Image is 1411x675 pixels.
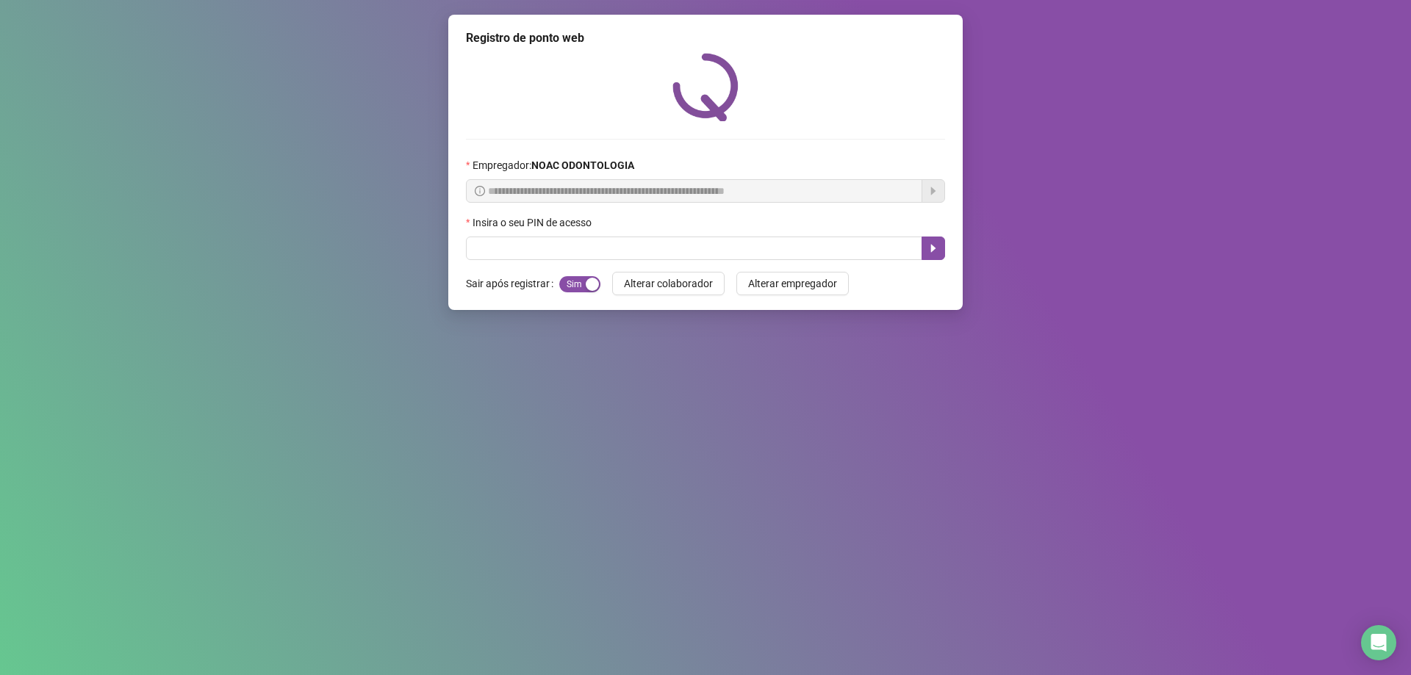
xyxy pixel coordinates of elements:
[748,275,837,292] span: Alterar empregador
[736,272,849,295] button: Alterar empregador
[475,186,485,196] span: info-circle
[672,53,739,121] img: QRPoint
[612,272,725,295] button: Alterar colaborador
[466,29,945,47] div: Registro de ponto web
[624,275,713,292] span: Alterar colaborador
[473,157,634,173] span: Empregador :
[927,242,939,254] span: caret-right
[466,214,601,231] label: Insira o seu PIN de acesso
[1361,625,1396,660] div: Open Intercom Messenger
[531,159,634,171] strong: NOAC ODONTOLOGIA
[466,272,559,295] label: Sair após registrar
